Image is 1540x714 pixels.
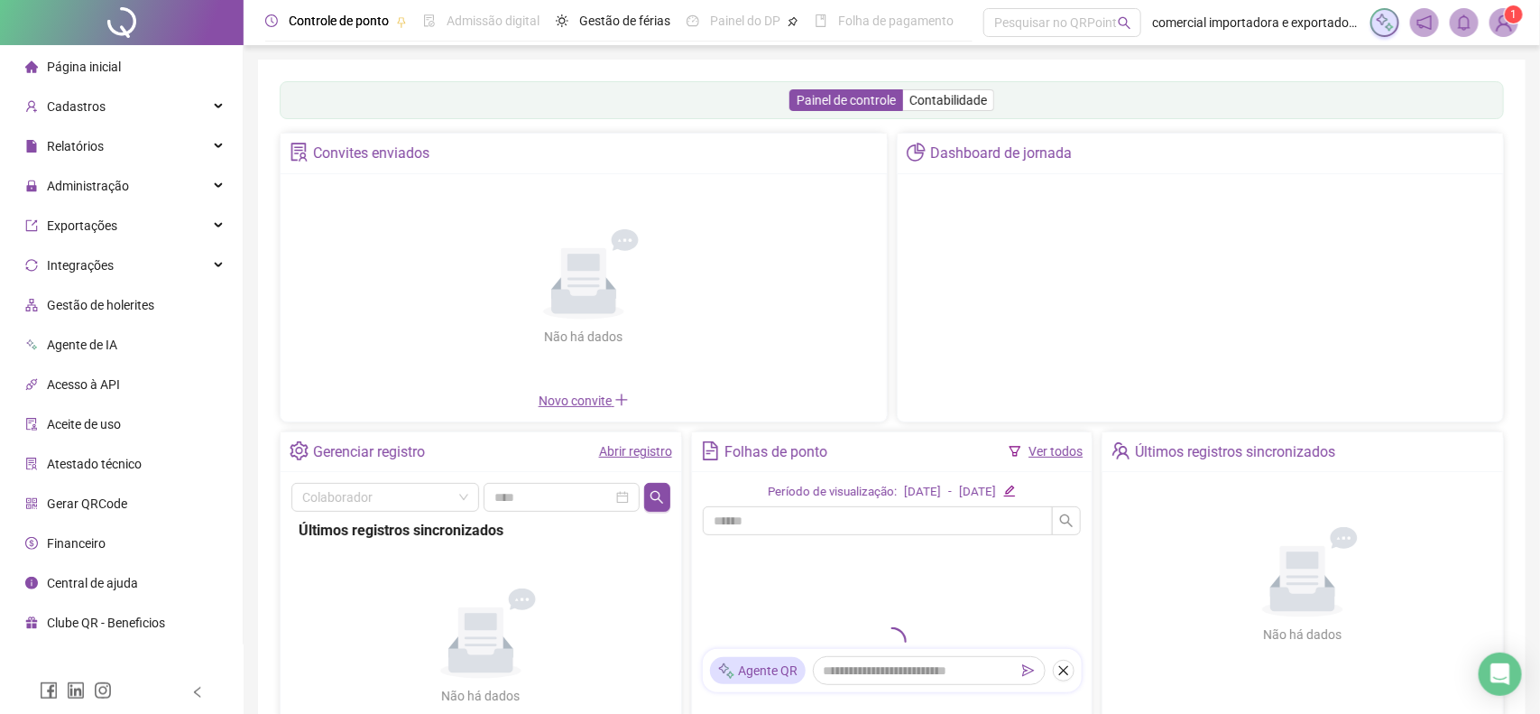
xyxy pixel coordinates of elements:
span: Aceite de uso [47,417,121,431]
span: api [25,378,38,391]
span: user-add [25,100,38,113]
div: Open Intercom Messenger [1479,653,1522,696]
span: Cadastros [47,99,106,114]
span: pie-chart [907,143,926,162]
span: Clube QR - Beneficios [47,616,165,630]
span: book [815,14,827,27]
span: Painel do DP [710,14,780,28]
span: pushpin [788,16,798,27]
div: Não há dados [501,327,667,347]
span: bell [1456,14,1472,31]
sup: Atualize o seu contato no menu Meus Dados [1505,5,1523,23]
span: info-circle [25,577,38,589]
span: qrcode [25,497,38,510]
div: Período de visualização: [768,483,897,502]
span: Exportações [47,218,117,233]
span: clock-circle [265,14,278,27]
div: Dashboard de jornada [930,138,1072,169]
img: 91461 [1490,9,1517,36]
span: close [1057,664,1070,677]
span: home [25,60,38,73]
span: Central de ajuda [47,576,138,590]
span: Integrações [47,258,114,273]
img: sparkle-icon.fc2bf0ac1784a2077858766a79e2daf3.svg [1375,13,1395,32]
span: send [1022,664,1035,677]
span: 1 [1511,8,1517,21]
span: Admissão digital [447,14,539,28]
span: Novo convite [539,394,629,408]
span: Acesso à API [47,377,120,392]
span: audit [25,418,38,431]
span: Atestado técnico [47,457,142,471]
span: file-done [423,14,436,27]
span: file [25,140,38,153]
span: search [1118,16,1131,30]
div: Não há dados [398,686,564,706]
a: Abrir registro [599,444,672,459]
span: Administração [47,179,129,193]
img: sparkle-icon.fc2bf0ac1784a2077858766a79e2daf3.svg [717,662,735,681]
a: Ver todos [1028,444,1083,459]
span: sync [25,259,38,272]
span: linkedin [67,682,85,700]
div: Gerenciar registro [313,437,425,468]
span: solution [25,458,38,470]
span: Contabilidade [909,93,987,107]
span: lock [25,180,38,192]
span: Gestão de férias [579,14,670,28]
span: Folha de pagamento [838,14,954,28]
div: [DATE] [959,483,996,502]
span: Página inicial [47,60,121,74]
span: comercial importadora e exportadora cone LTDA [1152,13,1360,32]
div: Últimos registros sincronizados [299,519,663,542]
span: Agente de IA [47,338,117,352]
span: Financeiro [47,536,106,551]
span: Gestão de holerites [47,298,154,312]
span: team [1111,441,1130,460]
div: Convites enviados [313,138,429,169]
span: Controle de ponto [289,14,389,28]
span: Relatórios [47,139,104,153]
span: notification [1416,14,1433,31]
div: [DATE] [904,483,941,502]
span: Painel de controle [797,93,896,107]
div: - [948,483,952,502]
span: search [650,490,664,505]
span: loading [873,624,909,660]
span: edit [1003,485,1015,496]
span: filter [1009,445,1021,458]
span: facebook [40,682,58,700]
span: sun [556,14,568,27]
span: plus [614,393,629,407]
span: search [1059,514,1074,528]
span: Gerar QRCode [47,496,127,511]
span: left [191,686,204,699]
span: gift [25,617,38,629]
span: instagram [94,682,112,700]
div: Agente QR [710,657,806,684]
span: export [25,219,38,232]
span: setting [290,441,309,460]
span: apartment [25,299,38,311]
span: dollar [25,537,38,550]
div: Folhas de ponto [724,437,827,468]
div: Não há dados [1220,625,1386,644]
span: dashboard [687,14,699,27]
span: solution [290,143,309,162]
div: Últimos registros sincronizados [1136,437,1336,468]
span: file-text [701,441,720,460]
span: pushpin [396,16,407,27]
